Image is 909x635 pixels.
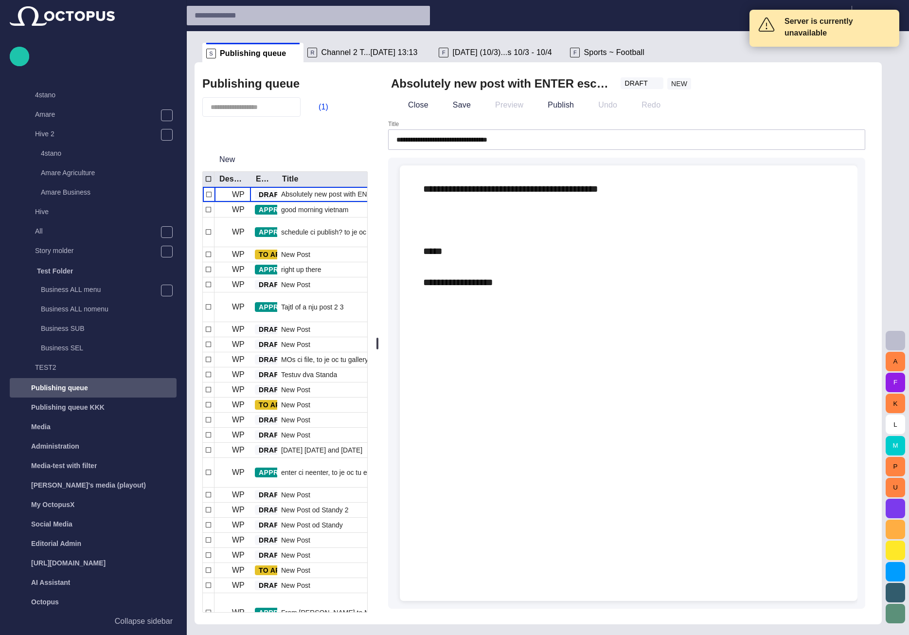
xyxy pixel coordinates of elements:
[232,324,245,335] p: WP
[16,222,177,242] div: All
[10,612,177,631] button: Collapse sidebar
[31,519,72,529] p: Social Media
[281,189,405,199] span: Absolutely new post with ENTER escape
[31,597,59,607] p: Octopus
[220,49,286,58] span: Publishing queue
[232,384,245,396] p: WP
[452,48,552,57] span: [DATE] (10/3)...s 10/3 - 10/4
[232,489,245,501] p: WP
[281,415,310,425] span: New Post
[202,151,252,168] button: New
[281,505,349,515] span: New Post od Standy 2
[281,490,310,500] span: New Post
[35,207,177,217] p: Hive
[255,430,303,440] button: DRAFT
[232,504,245,516] p: WP
[31,402,105,412] p: Publishing queue KKK
[41,168,177,178] p: Amare Agriculture
[281,400,310,410] span: New Post
[255,490,303,500] button: DRAFT
[232,301,245,313] p: WP
[41,304,177,314] p: Business ALL nomenu
[35,246,160,255] p: Story molder
[21,320,177,339] div: Business SUB
[321,48,417,57] span: Channel 2 T...[DATE] 13:13
[621,77,663,89] button: DRAFT
[41,343,177,353] p: Business SEL
[232,369,245,381] p: WP
[281,468,384,477] span: enter ci neenter, to je oc tu enter 2
[202,43,303,62] div: SPublishing queue
[10,6,115,26] img: Octopus News Room
[202,77,300,91] h2: Publishing queue
[570,48,580,57] p: F
[255,385,303,395] button: DRAFT
[255,280,303,290] button: DRAFT
[31,578,70,587] p: AI Assistant
[784,16,891,39] p: Server is currently unavailable
[858,6,903,23] button: KP
[232,414,245,426] p: WP
[10,417,177,436] div: Media
[232,249,245,260] p: WP
[255,370,303,380] button: DRAFT
[35,90,177,100] p: 4stano
[232,467,245,478] p: WP
[21,339,177,359] div: Business SEL
[232,204,245,216] p: WP
[41,324,177,333] p: Business SUB
[886,352,905,371] button: A
[886,436,905,455] button: M
[21,281,177,300] div: Business ALL menu
[35,226,160,236] p: All
[232,399,245,411] p: WP
[255,355,303,364] button: DRAFT
[31,539,81,548] p: Editorial Admin
[255,325,303,334] button: DRAFT
[232,189,245,200] p: WP
[232,564,245,576] p: WP
[31,383,88,393] p: Publishing queue
[232,519,245,531] p: WP
[624,78,648,88] span: DRAFT
[232,549,245,561] p: WP
[31,480,146,490] p: [PERSON_NAME]'s media (playout)
[282,174,299,184] div: Title
[219,174,243,184] div: Destination
[281,340,310,349] span: New Post
[281,227,390,237] span: schedule ci publish? to je oc tu draft
[303,43,435,62] div: RChannel 2 T...[DATE] 13:13
[255,205,318,215] button: APPROVED
[281,250,310,259] span: New Post
[391,76,613,91] h2: Absolutely new post with ENTER escape
[255,265,318,274] button: APPROVED
[35,109,160,119] p: Amare
[281,550,310,560] span: New Post
[255,520,303,530] button: DRAFT
[21,300,177,320] div: Business ALL nomenu
[281,370,337,380] span: Testuv dva Standa
[10,378,177,398] div: Publishing queue
[255,250,324,259] button: TO APPROVE
[16,86,177,106] div: 4stano
[281,325,310,334] span: New Post
[255,468,318,477] button: APPROVED
[255,190,303,200] button: DRAFT
[31,422,51,432] p: Media
[10,573,177,592] div: AI Assistant
[232,580,245,591] p: WP
[232,279,245,290] p: WP
[16,106,177,125] div: Amare
[41,285,160,294] p: Business ALL menu
[886,415,905,434] button: L
[16,125,177,203] div: Hive 24stanoAmare AgricultureAmare Business
[31,441,79,451] p: Administration
[281,355,368,364] span: MOs ci file, to je oc tu gallery
[388,120,399,128] label: Title
[281,385,310,395] span: New Post
[439,48,448,57] p: F
[41,148,177,158] p: 4stano
[255,227,318,237] button: APPROVED
[255,550,303,560] button: DRAFT
[281,535,310,545] span: New Post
